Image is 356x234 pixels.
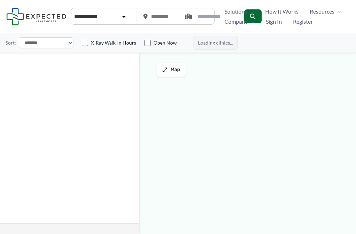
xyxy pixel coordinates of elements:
[304,6,347,17] a: ResourcesMenu Toggle
[287,16,318,27] a: Register
[193,36,238,50] span: Loading clinics...
[6,38,16,47] label: Sort:
[157,63,186,77] button: Map
[247,6,254,17] span: Menu Toggle
[334,6,341,17] span: Menu Toggle
[171,67,180,73] span: Map
[265,6,299,17] span: How It Works
[91,39,136,46] label: X-Ray Walk-in Hours
[224,16,248,27] span: Company
[153,39,177,46] label: Open Now
[219,6,260,17] a: SolutionsMenu Toggle
[219,16,260,27] a: CompanyMenu Toggle
[310,6,334,17] span: Resources
[260,16,287,27] a: Sign In
[6,8,66,25] img: Expected Healthcare Logo - side, dark font, small
[260,6,304,17] a: How It Works
[248,16,255,27] span: Menu Toggle
[224,6,247,17] span: Solutions
[162,67,168,72] img: Maximize
[293,16,313,27] span: Register
[266,16,282,27] span: Sign In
